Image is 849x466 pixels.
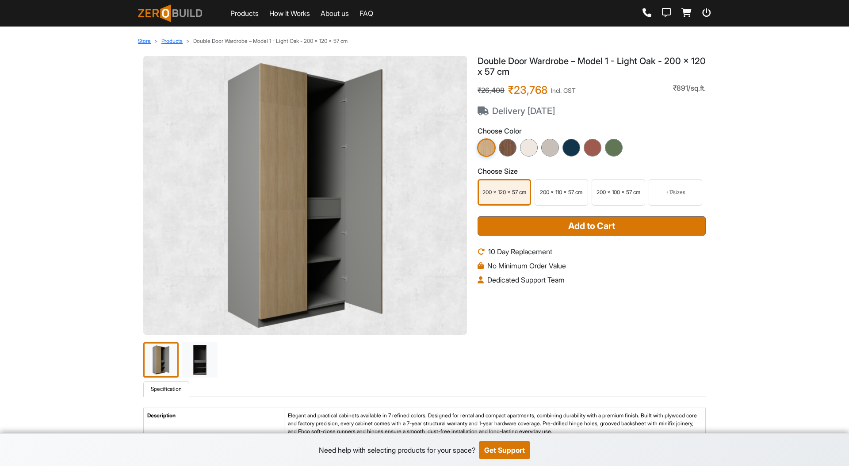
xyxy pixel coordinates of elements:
div: + 17 sizes [653,188,698,196]
a: About us [321,8,349,19]
nav: breadcrumb [138,37,711,45]
img: Double Door Wardrobe – Model 1 - Light Oak - 200 x 120 x 57 cm [150,63,460,328]
img: Graphite Blue [562,139,580,157]
a: FAQ [359,8,373,19]
span: ₹23,768 [508,84,547,97]
img: Double Door Wardrobe – Model 1 - Light Oak - 200 x 120 x 57 cm - Image 2 [182,342,218,378]
a: Specification [143,381,189,397]
li: Double Door Wardrobe – Model 1 - Light Oak - 200 x 120 x 57 cm [183,37,348,45]
img: Earth Brown [584,139,601,157]
img: ZeroBuild logo [138,4,202,22]
h3: Choose Color [478,127,706,135]
a: Store [138,38,151,44]
div: 200 x 120 x 57 cm [481,188,528,196]
li: 10 Day Replacement [478,246,706,257]
img: Sandstone [541,139,559,157]
li: No Minimum Order Value [478,260,706,271]
button: Add to Cart [478,216,706,236]
div: 200 x 100 x 57 cm [594,188,643,196]
a: Products [230,8,259,19]
a: How it Works [269,8,310,19]
h1: Double Door Wardrobe – Model 1 - Light Oak - 200 x 120 x 57 cm [478,56,706,77]
img: Walnut Brown [499,139,516,157]
img: Light Oak [477,138,496,157]
div: 200 x 110 x 57 cm [537,188,586,196]
td: Elegant and practical cabinets available in 7 refined colors. Designed for rental and compact apa... [284,408,705,439]
span: Incl. GST [551,86,576,95]
img: English Green [605,139,623,157]
div: Need help with selecting products for your space? [319,445,475,455]
img: Ivory Cream [520,139,538,157]
h3: Choose Size [478,167,706,176]
td: Description [144,408,284,439]
a: Logout [702,8,711,18]
span: ₹891/sq.ft. [673,84,706,92]
button: Get Support [479,441,530,459]
li: Dedicated Support Team [478,275,706,285]
a: Products [161,38,183,44]
span: Delivery [DATE] [478,106,576,116]
span: ₹26,408 [478,86,505,95]
img: Double Door Wardrobe – Model 1 - Light Oak - 200 x 120 x 57 cm - Image 1 [143,342,179,378]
